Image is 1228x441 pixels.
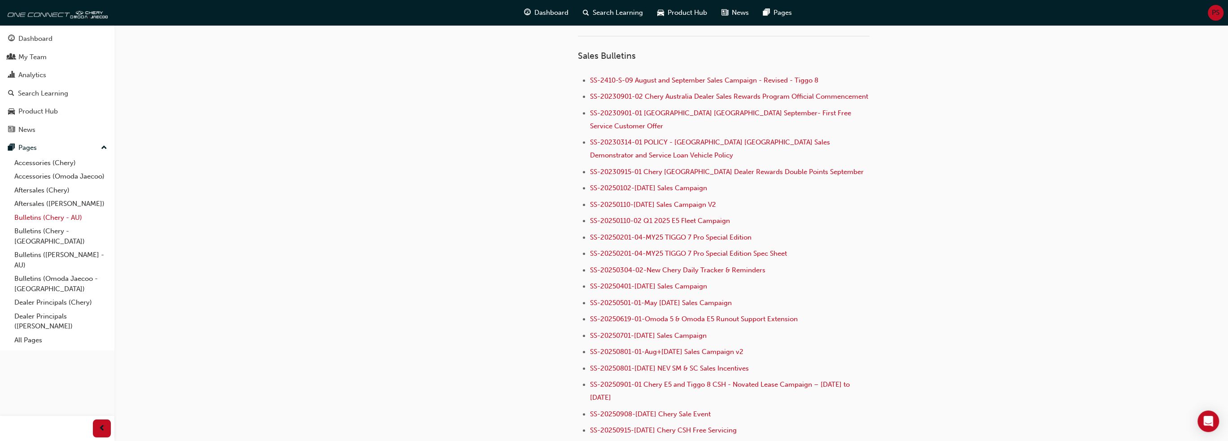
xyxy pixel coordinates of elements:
button: DashboardMy TeamAnalyticsSearch LearningProduct HubNews [4,29,111,140]
span: pages-icon [763,7,770,18]
div: Open Intercom Messenger [1197,410,1219,432]
span: people-icon [8,53,15,61]
span: News [732,8,749,18]
a: Product Hub [4,103,111,120]
a: All Pages [11,333,111,347]
a: My Team [4,49,111,65]
span: car-icon [8,108,15,116]
a: Bulletins ([PERSON_NAME] - AU) [11,248,111,272]
div: Dashboard [18,34,52,44]
span: guage-icon [524,7,531,18]
a: Dealer Principals ([PERSON_NAME]) [11,310,111,333]
a: SS-20250102-[DATE] Sales Campaign [590,184,707,192]
a: SS-20230314-01 POLICY - [GEOGRAPHIC_DATA] [GEOGRAPHIC_DATA] Sales Demonstrator and Service Loan V... [590,138,832,159]
a: Analytics [4,67,111,83]
a: SS-20250110-[DATE] Sales Campaign V2 [590,201,716,209]
span: search-icon [583,7,589,18]
span: Search Learning [593,8,643,18]
a: SS-20250901-01 [590,380,642,389]
a: SS-20250915-[DATE] Chery CSH Free Servicing [590,426,737,434]
a: SS-20250619-01-Omoda 5 & Omoda E5 Runout Support Extension [590,315,798,323]
a: Bulletins (Omoda Jaecoo - [GEOGRAPHIC_DATA]) [11,272,111,296]
a: SS-20250201-04-MY25 TIGGO 7 Pro Special Edition [590,233,752,241]
a: Aftersales ([PERSON_NAME]) [11,197,111,211]
a: SS-20250401-[DATE] Sales Campaign [590,282,707,290]
a: SS-20250801-01-Aug+[DATE] Sales Campaign v2 [590,348,743,356]
span: guage-icon [8,35,15,43]
a: SS-20250110-02 Q1 2025 E5 Fleet Campaign [590,217,730,225]
a: SS-20250304-02-New Chery Daily Tracker & Reminders [590,266,765,274]
a: SS-20230901-01 [GEOGRAPHIC_DATA] [GEOGRAPHIC_DATA] September- First Free Service Customer Offer [590,109,853,130]
a: guage-iconDashboard [517,4,576,22]
span: pages-icon [8,144,15,152]
span: news-icon [721,7,728,18]
a: pages-iconPages [756,4,799,22]
span: prev-icon [99,423,105,434]
div: News [18,125,35,135]
a: SS-20250701-[DATE] Sales Campaign [590,332,707,340]
span: car-icon [657,7,664,18]
a: Accessories (Chery) [11,156,111,170]
a: Aftersales (Chery) [11,183,111,197]
a: SS-20250801-[DATE] NEV SM & SC Sales Incentives [590,364,749,372]
span: Product Hub [668,8,707,18]
div: Analytics [18,70,46,80]
a: Bulletins (Chery - AU) [11,211,111,225]
a: Search Learning [4,85,111,102]
a: SS-20250501-01-May [DATE] Sales Campaign [590,299,732,307]
a: Bulletins (Chery - [GEOGRAPHIC_DATA]) [11,224,111,248]
div: Search Learning [18,88,68,99]
a: Chery E5 and Tiggo 8 CSH - Novated Lease Campaign – [DATE] to [DATE] [590,380,852,402]
span: PS [1212,8,1219,18]
img: oneconnect [4,4,108,22]
a: News [4,122,111,138]
span: Pages [774,8,792,18]
a: Dashboard [4,31,111,47]
a: car-iconProduct Hub [650,4,714,22]
a: SS-20250201-04-MY25 TIGGO 7 Pro Special Edition Spec Sheet [590,249,787,258]
span: up-icon [101,142,107,154]
span: news-icon [8,126,15,134]
a: SS-20230901-02 Chery Australia Dealer Sales Rewards Program Official Commencement [590,92,868,100]
div: My Team [18,52,47,62]
a: search-iconSearch Learning [576,4,650,22]
button: Pages [4,140,111,156]
button: PS [1208,5,1224,21]
a: Dealer Principals (Chery) [11,296,111,310]
div: Product Hub [18,106,58,117]
span: search-icon [8,90,14,98]
a: Accessories (Omoda Jaecoo) [11,170,111,183]
span: Sales Bulletins [578,51,636,61]
a: news-iconNews [714,4,756,22]
a: SS-20230915-01 Chery [GEOGRAPHIC_DATA] Dealer Rewards Double Points September [590,168,864,176]
a: SS-2410-S-09 August and September Sales Campaign - Revised - Tiggo 8 [590,76,818,84]
div: Pages [18,143,37,153]
span: chart-icon [8,71,15,79]
span: Dashboard [534,8,568,18]
a: SS-20250908-[DATE] Chery Sale Event [590,410,711,418]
